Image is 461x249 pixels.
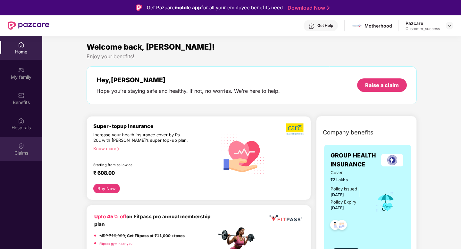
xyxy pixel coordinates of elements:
[365,23,392,29] div: Motherhood
[331,177,367,183] span: ₹2 Lakhs
[18,67,24,73] img: svg+xml;base64,PHN2ZyB3aWR0aD0iMjAiIGhlaWdodD0iMjAiIHZpZXdCb3g9IjAgMCAyMCAyMCIgZmlsbD0ibm9uZSIgeG...
[406,26,440,31] div: Customer_success
[331,199,356,205] div: Policy Expiry
[175,4,201,11] strong: mobile app
[331,186,357,192] div: Policy issued
[268,213,303,224] img: fppp.png
[406,20,440,26] div: Pazcare
[116,147,120,151] span: right
[93,170,210,177] div: ₹ 608.00
[99,233,126,238] del: MRP ₹19,999,
[375,192,396,213] img: icon
[93,184,120,193] button: Buy Now
[18,117,24,124] img: svg+xml;base64,PHN2ZyBpZD0iSG9zcGl0YWxzIiB4bWxucz0iaHR0cDovL3d3dy53My5vcmcvMjAwMC9zdmciIHdpZHRoPS...
[94,213,211,227] b: on Fitpass pro annual membership plan
[352,21,362,30] img: motherhood%20_%20logo.png
[99,242,132,245] a: Fitpass gym near you
[93,146,213,150] div: Know more
[94,213,126,220] b: Upto 45% off
[286,123,304,135] img: b5dec4f62d2307b9de63beb79f102df3.png
[96,76,280,84] div: Hey, [PERSON_NAME]
[323,128,373,137] span: Company benefits
[147,4,283,12] div: Get Pazcare for all your employee benefits need
[127,233,185,238] strong: Get Fitpass at ₹11,000 +taxes
[216,126,269,180] img: svg+xml;base64,PHN2ZyB4bWxucz0iaHR0cDovL3d3dy53My5vcmcvMjAwMC9zdmciIHhtbG5zOnhsaW5rPSJodHRwOi8vd3...
[447,23,452,28] img: svg+xml;base64,PHN2ZyBpZD0iRHJvcGRvd24tMzJ4MzIiIHhtbG5zPSJodHRwOi8vd3d3LnczLm9yZy8yMDAwL3N2ZyIgd2...
[18,143,24,149] img: svg+xml;base64,PHN2ZyBpZD0iQ2xhaW0iIHhtbG5zPSJodHRwOi8vd3d3LnczLm9yZy8yMDAwL3N2ZyIgd2lkdGg9IjIwIi...
[331,205,344,210] span: [DATE]
[365,82,399,89] div: Raise a claim
[288,4,328,11] a: Download Now
[327,218,343,234] img: svg+xml;base64,PHN2ZyB4bWxucz0iaHR0cDovL3d3dy53My5vcmcvMjAwMC9zdmciIHdpZHRoPSI0OC45NDMiIGhlaWdodD...
[334,218,350,234] img: svg+xml;base64,PHN2ZyB4bWxucz0iaHR0cDovL3d3dy53My5vcmcvMjAwMC9zdmciIHdpZHRoPSI0OC45NDMiIGhlaWdodD...
[331,169,367,176] span: Cover
[96,88,280,94] div: Hope you’re staying safe and healthy. If not, no worries. We’re here to help.
[381,154,403,166] img: insurerLogo
[331,151,380,169] span: GROUP HEALTH INSURANCE
[93,132,189,143] div: Increase your health insurance cover by Rs. 20L with [PERSON_NAME]’s super top-up plan.
[8,21,49,30] img: New Pazcare Logo
[308,23,315,29] img: svg+xml;base64,PHN2ZyBpZD0iSGVscC0zMngzMiIgeG1sbnM9Imh0dHA6Ly93d3cudzMub3JnLzIwMDAvc3ZnIiB3aWR0aD...
[93,163,189,167] div: Starting from as low as
[18,42,24,48] img: svg+xml;base64,PHN2ZyBpZD0iSG9tZSIgeG1sbnM9Imh0dHA6Ly93d3cudzMub3JnLzIwMDAvc3ZnIiB3aWR0aD0iMjAiIG...
[93,123,216,129] div: Super-topup Insurance
[136,4,142,11] img: Logo
[87,53,417,60] div: Enjoy your benefits!
[18,92,24,99] img: svg+xml;base64,PHN2ZyBpZD0iQmVuZWZpdHMiIHhtbG5zPSJodHRwOi8vd3d3LnczLm9yZy8yMDAwL3N2ZyIgd2lkdGg9Ij...
[317,23,333,28] div: Get Help
[327,4,330,11] img: Stroke
[331,192,344,197] span: [DATE]
[87,42,215,52] span: Welcome back, [PERSON_NAME]!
